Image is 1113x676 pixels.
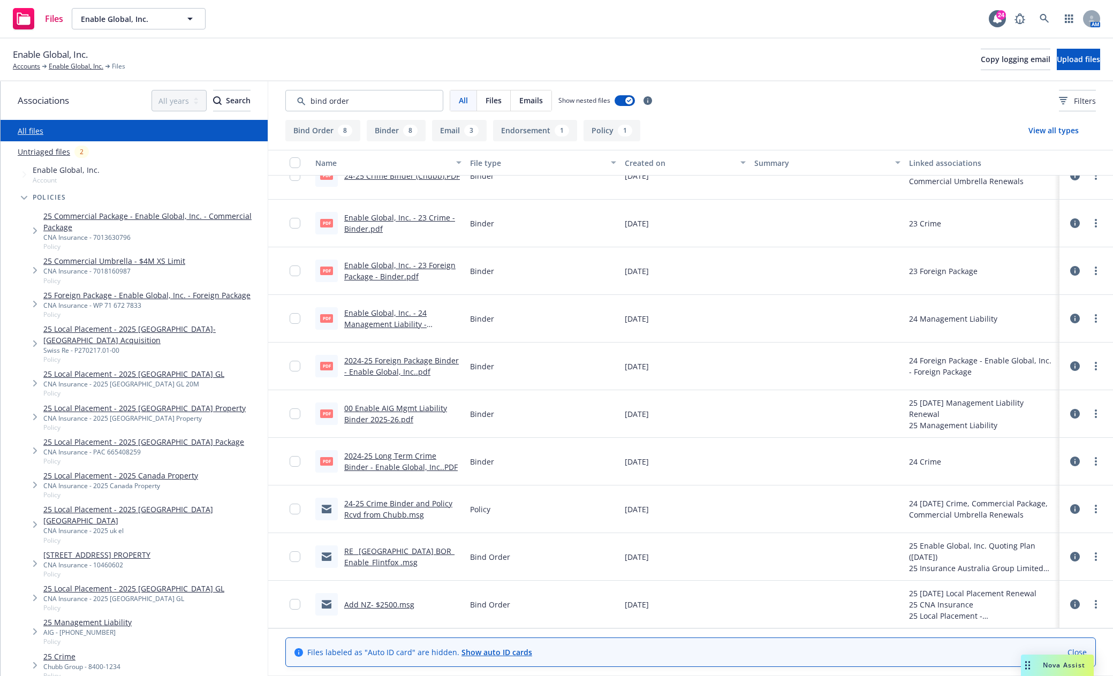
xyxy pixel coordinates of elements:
span: [DATE] [625,504,649,515]
input: Toggle Row Selected [290,265,300,276]
span: Files [45,14,63,23]
div: 24 [DATE] Crime, Commercial Package, Commercial Umbrella Renewals [909,164,1055,187]
span: Policy [43,536,263,545]
span: Binder [470,408,494,420]
span: Emails [519,95,543,106]
span: Policy [43,490,198,499]
button: Upload files [1057,49,1100,70]
a: Enable Global, Inc. [49,62,103,71]
a: more [1089,550,1102,563]
span: Files [112,62,125,71]
div: CNA Insurance - 7018160987 [43,267,185,276]
a: 25 Crime [43,651,120,662]
button: Filters [1059,90,1096,111]
a: 2024-25 Foreign Package Binder - Enable Global, Inc..pdf [344,355,459,377]
a: 24-25 Crime Binder (Chubb).PDF [344,171,460,181]
span: Binder [470,313,494,324]
button: Copy logging email [981,49,1050,70]
a: Show auto ID cards [461,647,532,657]
span: [DATE] [625,361,649,372]
a: 2024-25 Long Term Crime Binder - Enable Global, Inc..PDF [344,451,458,472]
div: 24 Crime [909,456,941,467]
a: 25 Local Placement - 2025 [GEOGRAPHIC_DATA] Package [43,436,244,447]
button: SearchSearch [213,90,251,111]
button: Linked associations [905,150,1059,176]
a: [STREET_ADDRESS] PROPERTY [43,549,150,560]
span: pdf [320,362,333,370]
span: Policy [43,276,185,285]
a: more [1089,503,1102,515]
div: 25 Management Liability [909,420,1055,431]
a: 25 Commercial Package - Enable Global, Inc. - Commercial Package [43,210,263,233]
a: more [1089,169,1102,182]
div: 8 [338,125,352,136]
div: 2 [74,146,89,158]
a: Search [1034,8,1055,29]
span: Filters [1059,95,1096,107]
span: Files [486,95,502,106]
a: Switch app [1058,8,1080,29]
span: [DATE] [625,218,649,229]
span: Binder [470,218,494,229]
span: [DATE] [625,313,649,324]
span: pdf [320,267,333,275]
div: Linked associations [909,157,1055,169]
span: [DATE] [625,551,649,563]
button: File type [466,150,620,176]
button: Policy [584,120,640,141]
div: CNA Insurance - 2025 [GEOGRAPHIC_DATA] Property [43,414,246,423]
button: Bind Order [285,120,360,141]
span: Upload files [1057,54,1100,64]
span: Enable Global, Inc. [33,164,100,176]
a: 25 Commercial Umbrella - $4M XS Limit [43,255,185,267]
span: [DATE] [625,408,649,420]
div: 25 Local Placement - [GEOGRAPHIC_DATA] GL [909,610,1055,621]
div: Name [315,157,450,169]
div: 24 Management Liability [909,313,997,324]
span: pdf [320,409,333,417]
div: Created on [625,157,733,169]
div: 1 [618,125,632,136]
span: Account [33,176,100,185]
button: Summary [750,150,905,176]
span: Policy [43,569,150,579]
div: 25 Enable Global, Inc. Quoting Plan ([DATE]) [909,540,1055,563]
div: CNA Insurance - 2025 Canada Property [43,481,198,490]
span: Binder [470,456,494,467]
input: Toggle Row Selected [290,599,300,610]
span: Bind Order [470,599,510,610]
div: 25 Insurance Australia Group Limited [909,563,1055,574]
div: 24 [996,10,1006,20]
span: Filters [1074,95,1096,107]
span: [DATE] [625,170,649,181]
div: 1 [555,125,569,136]
input: Search by keyword... [285,90,443,111]
a: Add NZ- $2500.msg [344,599,414,610]
a: Files [9,4,67,34]
a: 25 Local Placement - 2025 [GEOGRAPHIC_DATA] GL [43,583,224,594]
div: Swiss Re - P270217.01-00 [43,346,263,355]
a: Accounts [13,62,40,71]
a: more [1089,407,1102,420]
a: Enable Global, Inc. - 24 Management Liability -Binder.pdf [344,308,427,340]
div: 3 [464,125,479,136]
span: Policy [43,355,263,364]
span: Copy logging email [981,54,1050,64]
span: Policy [43,603,224,612]
a: more [1089,264,1102,277]
span: Associations [18,94,69,108]
span: Binder [470,170,494,181]
button: Endorsement [493,120,577,141]
input: Toggle Row Selected [290,218,300,229]
span: [DATE] [625,265,649,277]
span: Show nested files [558,96,610,105]
div: Drag to move [1021,655,1034,676]
a: Enable Global, Inc. - 23 Crime - Binder.pdf [344,212,455,234]
div: 8 [403,125,418,136]
a: more [1089,598,1102,611]
span: Bind Order [470,551,510,563]
span: All [459,95,468,106]
a: more [1089,455,1102,468]
div: Chubb Group - 8400-1234 [43,662,120,671]
input: Toggle Row Selected [290,456,300,467]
